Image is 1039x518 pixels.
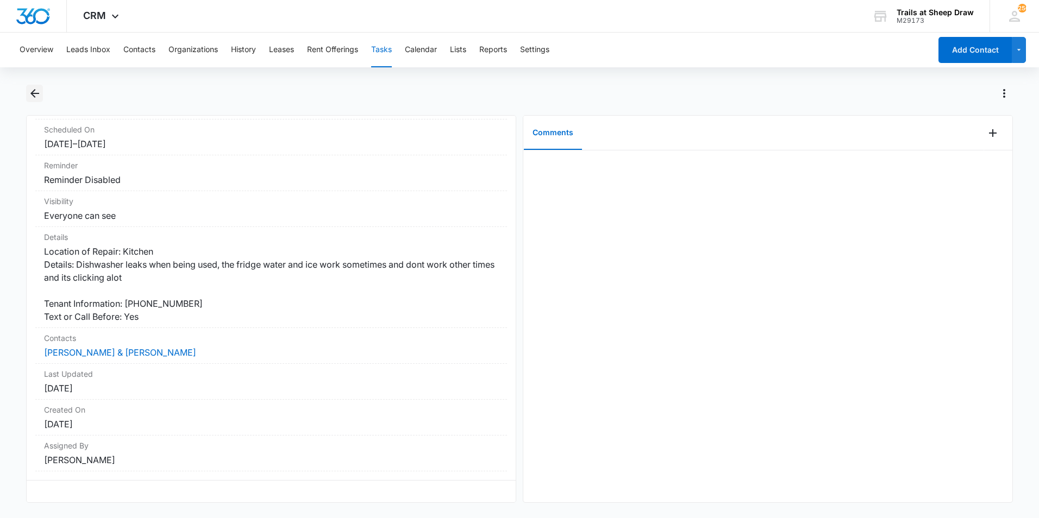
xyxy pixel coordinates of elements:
button: Leases [269,33,294,67]
div: Last Updated[DATE] [35,364,507,400]
dt: Last Updated [44,368,498,380]
dd: Reminder Disabled [44,173,498,186]
button: Overview [20,33,53,67]
div: ReminderReminder Disabled [35,155,507,191]
dd: [DATE] – [DATE] [44,137,498,150]
div: Contacts[PERSON_NAME] & [PERSON_NAME] [35,328,507,364]
dd: [PERSON_NAME] [44,453,498,466]
dt: Contacts [44,332,498,344]
div: Created On[DATE] [35,400,507,435]
button: Settings [520,33,549,67]
button: Lists [450,33,466,67]
div: Assigned By[PERSON_NAME] [35,435,507,471]
div: notifications count [1018,4,1027,12]
button: History [231,33,256,67]
div: account id [897,17,974,24]
span: 256 [1018,4,1027,12]
dt: Reminder [44,160,498,171]
dd: Everyone can see [44,209,498,222]
button: Organizations [168,33,218,67]
button: Calendar [405,33,437,67]
dt: Visibility [44,195,498,207]
button: Actions [996,85,1013,102]
button: Add Contact [938,37,1012,63]
dt: Assigned By [44,440,498,451]
dd: [DATE] [44,418,498,431]
dd: Location of Repair: Kitchen Details: Dishwasher leaks when being used, the fridge water and ice w... [44,245,498,323]
span: CRM [83,10,106,21]
button: Back [26,85,43,102]
div: DetailsLocation of Repair: Kitchen Details: Dishwasher leaks when being used, the fridge water an... [35,227,507,328]
a: [PERSON_NAME] & [PERSON_NAME] [44,347,196,358]
dt: Details [44,231,498,243]
div: account name [897,8,974,17]
dt: Created On [44,404,498,415]
div: Scheduled On[DATE]–[DATE] [35,119,507,155]
button: Comments [524,116,582,150]
button: Leads Inbox [66,33,110,67]
button: Reports [479,33,507,67]
dd: [DATE] [44,382,498,395]
div: VisibilityEveryone can see [35,191,507,227]
dt: Scheduled On [44,124,498,135]
button: Contacts [123,33,155,67]
button: Rent Offerings [307,33,358,67]
button: Tasks [371,33,392,67]
button: Add Comment [984,124,1002,142]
